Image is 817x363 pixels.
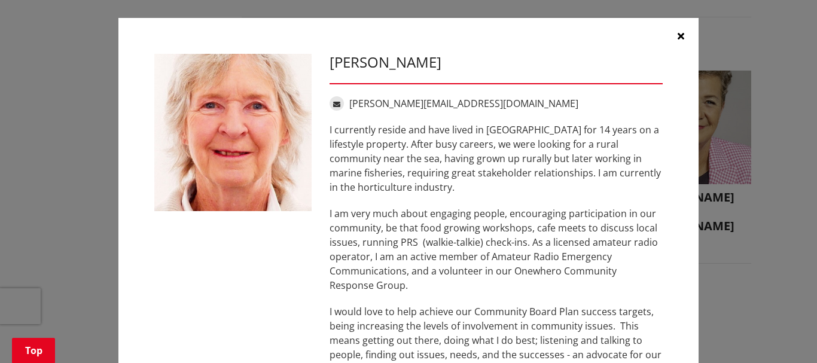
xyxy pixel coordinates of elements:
iframe: Messenger Launcher [762,313,805,356]
img: WO-B-RN__MURRAY_T__qu9tJ [154,54,312,211]
h3: [PERSON_NAME] [330,54,663,71]
a: [PERSON_NAME][EMAIL_ADDRESS][DOMAIN_NAME] [349,97,578,110]
p: I am very much about engaging people, encouraging participation in our community, be that food gr... [330,206,663,292]
a: Top [12,338,55,363]
p: I currently reside and have lived in [GEOGRAPHIC_DATA] for 14 years on a lifestyle property. Afte... [330,123,663,194]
